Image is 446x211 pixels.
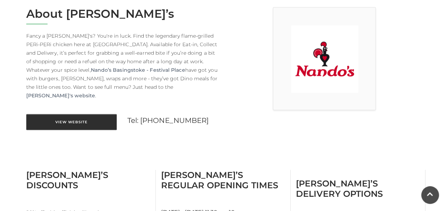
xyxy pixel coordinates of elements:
p: Fancy a [PERSON_NAME]'s? You're in luck. Find the legendary flame-grilled PERi-PERi chicken here ... [26,32,218,100]
a: Tel: [PHONE_NUMBER] [127,116,209,125]
a: View Website [26,114,117,130]
a: [PERSON_NAME]'s website [26,91,95,100]
a: Nando’s Basingstoke - Festival Place [91,66,185,74]
h3: [PERSON_NAME]’s Delivery Options [296,178,420,199]
h3: [PERSON_NAME]’s Discounts [26,170,150,190]
h2: About [PERSON_NAME]’s [26,7,218,21]
h3: [PERSON_NAME]’s Regular Opening Times [161,170,285,190]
